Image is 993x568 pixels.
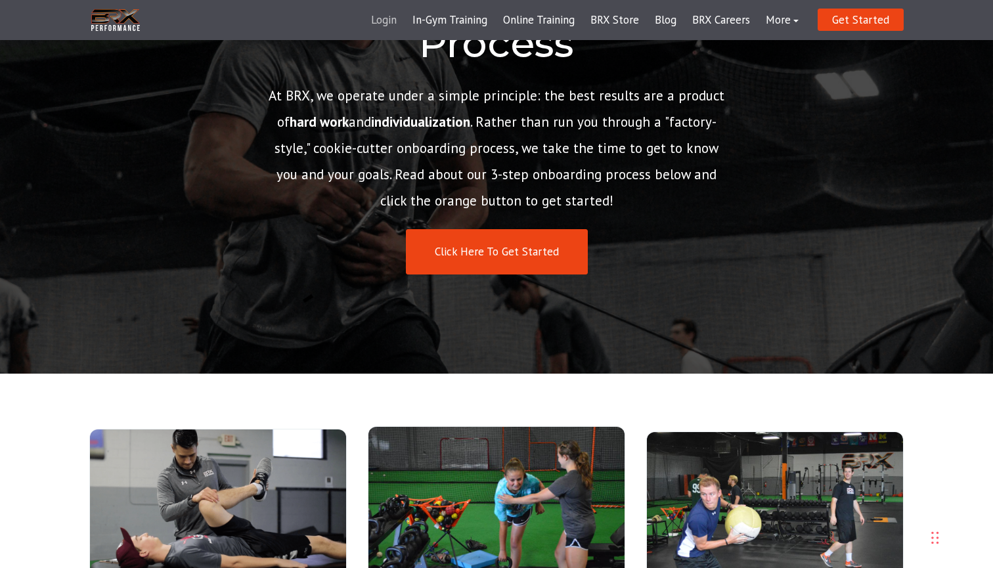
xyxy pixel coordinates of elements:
a: Online Training [495,5,583,36]
a: Login [363,5,405,36]
a: BRX Careers [684,5,758,36]
a: More [758,5,806,36]
span: At BRX, we operate under a simple principle: the best results are a product of and . Rather than ... [269,87,724,209]
a: Blog [647,5,684,36]
a: In-Gym Training [405,5,495,36]
a: BRX Store [583,5,647,36]
iframe: Chat Widget [799,426,993,568]
div: Navigation Menu [363,5,806,36]
a: Click Here To Get Started [406,229,588,274]
div: Drag [931,518,939,557]
strong: hard work [290,113,349,131]
a: Get Started [818,9,904,31]
img: BRX Transparent Logo-2 [89,7,142,33]
strong: individualization [371,113,470,131]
